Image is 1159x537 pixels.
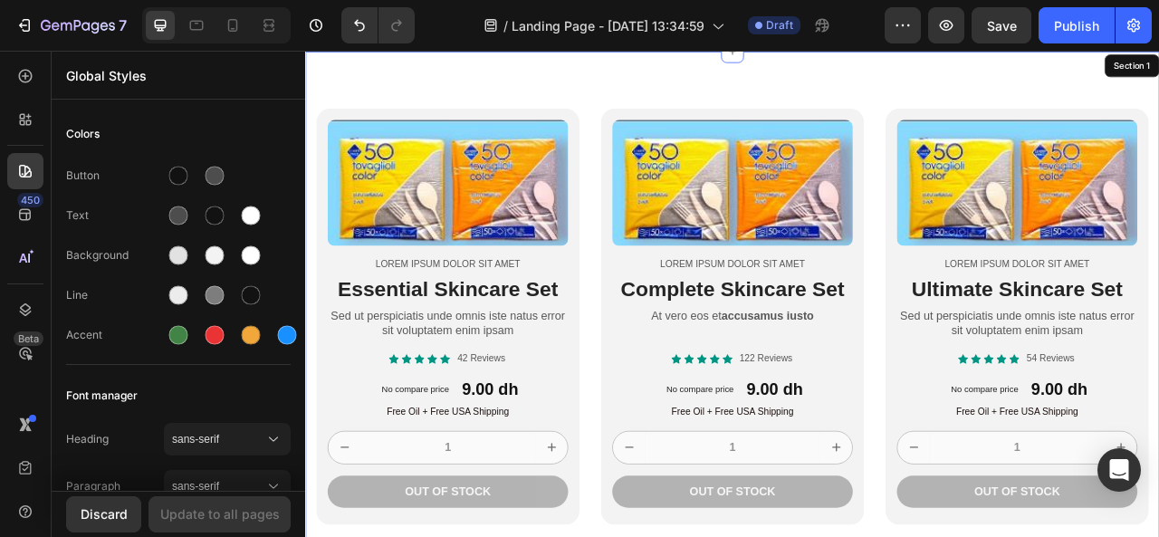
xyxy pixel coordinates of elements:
[753,484,794,525] button: decrement
[1025,11,1078,27] div: Section 1
[754,264,1057,280] p: Lorem ipsum dolor sit amet
[987,18,1017,34] span: Save
[66,66,291,85] p: Global Styles
[392,452,694,467] p: Free Oil + Free USA Shipping
[821,426,907,436] p: No compare price
[1039,7,1115,43] button: Publish
[1054,16,1099,35] div: Publish
[164,423,291,455] button: sans-serif
[560,416,635,446] div: 9.00 dh
[754,452,1057,467] p: Free Oil + Free USA Shipping
[7,7,135,43] button: 7
[164,470,291,503] button: sans-serif
[794,484,1017,525] input: quantity
[172,478,264,494] span: sans-serif
[752,285,1058,323] h2: Ultimate Skincare Set
[972,7,1031,43] button: Save
[66,287,164,303] div: Line
[66,207,164,224] div: Text
[66,385,138,407] span: Font manager
[391,484,432,525] button: decrement
[66,168,164,184] div: Button
[29,484,70,525] button: decrement
[81,504,128,523] div: Discard
[917,384,978,399] p: 54 Reviews
[922,416,997,446] div: 9.00 dh
[66,327,164,343] div: Accent
[341,7,415,43] div: Undo/Redo
[148,496,291,532] button: Update to all pages
[17,193,43,207] div: 450
[459,426,545,436] p: No compare price
[119,14,127,36] p: 7
[655,484,695,525] button: increment
[172,431,264,447] span: sans-serif
[292,484,333,525] button: increment
[66,496,141,532] button: Discard
[1017,484,1058,525] button: increment
[766,17,793,34] span: Draft
[160,504,280,523] div: Update to all pages
[754,329,1057,367] p: Sed ut perspiciatis unde omnis iste natus error sit voluptatem enim ipsam
[512,16,704,35] span: Landing Page - [DATE] 13:34:59
[66,431,164,447] span: Heading
[66,123,100,145] span: Colors
[66,247,164,264] div: Background
[752,88,1058,248] a: منادل ورقية ملونة 50 حبة
[70,484,292,525] input: quantity
[390,88,696,248] a: منادل ورقية ملونة 50 حبة
[392,264,694,280] p: Lorem ipsum dolor sit amet
[305,51,1159,537] iframe: Design area
[14,331,43,346] div: Beta
[432,484,655,525] input: quantity
[1097,448,1141,492] div: Open Intercom Messenger
[503,16,508,35] span: /
[390,285,696,323] h2: Complete Skincare Set
[392,329,694,348] p: At vero eos et
[66,478,164,494] span: Paragraph
[552,384,619,399] p: 122 Reviews
[529,330,647,345] strong: accusamus iusto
